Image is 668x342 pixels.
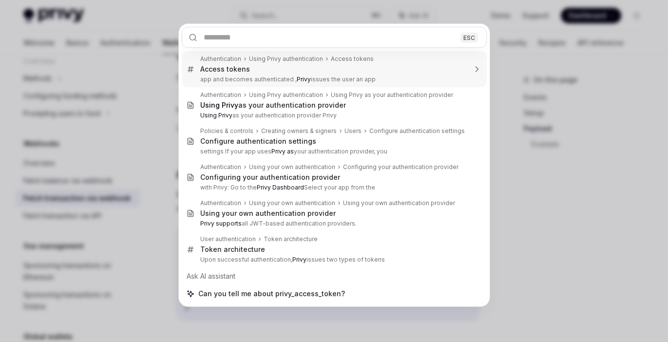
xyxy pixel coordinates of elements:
[249,199,335,207] div: Using your own authentication
[200,101,238,109] b: Using Privy
[460,32,478,42] div: ESC
[261,127,337,135] div: Creating owners & signers
[343,199,455,207] div: Using your own authentication provider
[200,91,241,99] div: Authentication
[200,127,253,135] div: Policies & controls
[200,220,466,228] p: all JWT-based authentication providers.
[344,127,362,135] div: Users
[198,289,345,299] span: Can you tell me about privy_access_token?
[249,55,323,63] div: Using Privy authentication
[200,256,466,264] p: Upon successful authentication, issues two types of tokens
[200,112,466,119] p: as your authentication provider Privy
[249,163,335,171] div: Using your own authentication
[200,173,340,182] div: Configuring your authentication provider
[200,163,241,171] div: Authentication
[200,65,250,74] div: Access tokens
[200,76,466,83] p: app and becomes authenticated , issues the user an app
[200,209,336,218] div: Using your own authentication provider
[200,55,241,63] div: Authentication
[257,184,304,191] b: Privy Dashboard
[200,101,346,110] div: as your authentication provider
[297,76,311,83] b: Privy
[200,148,466,155] p: settings If your app uses your authentication provider, you
[182,267,487,285] div: Ask AI assistant
[271,148,294,155] b: Privy as
[200,137,316,146] div: Configure authentication settings
[200,235,256,243] div: User authentication
[200,112,232,119] b: Using Privy
[331,91,453,99] div: Using Privy as your authentication provider
[200,199,241,207] div: Authentication
[331,55,374,63] div: Access tokens
[200,245,265,254] div: Token architecture
[369,127,465,135] div: Configure authentication settings
[292,256,306,263] b: Privy
[343,163,458,171] div: Configuring your authentication provider
[264,235,318,243] div: Token architecture
[200,184,466,191] p: with Privy: Go to the Select your app from the
[200,220,242,227] b: Privy supports
[249,91,323,99] div: Using Privy authentication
